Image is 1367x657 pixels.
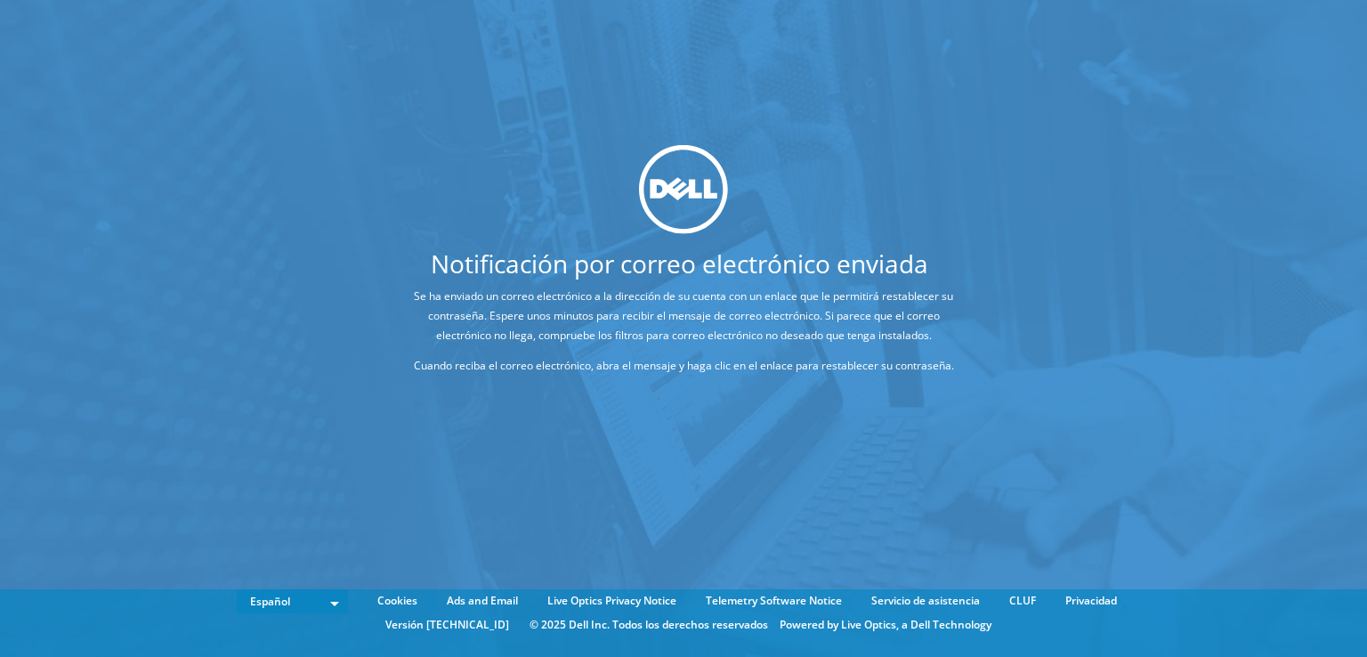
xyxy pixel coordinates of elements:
[408,287,959,345] p: Se ha enviado un correo electrónico a la dirección de su cuenta con un enlace que le permitirá re...
[521,615,777,635] li: © 2025 Dell Inc. Todos los derechos reservados
[534,591,690,611] a: Live Optics Privacy Notice
[996,591,1049,611] a: CLUF
[408,356,959,376] p: Cuando reciba el correo electrónico, abra el mensaje y haga clic en el enlace para restablecer su...
[1052,591,1130,611] a: Privacidad
[692,591,855,611] a: Telemetry Software Notice
[364,591,431,611] a: Cookies
[780,615,991,635] li: Powered by Live Optics, a Dell Technology
[858,591,993,611] a: Servicio de asistencia
[376,615,518,635] li: Versión [TECHNICAL_ID]
[342,251,1016,276] h1: Notificación por correo electrónico enviada
[639,145,728,234] img: dell_svg_logo.svg
[433,591,531,611] a: Ads and Email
